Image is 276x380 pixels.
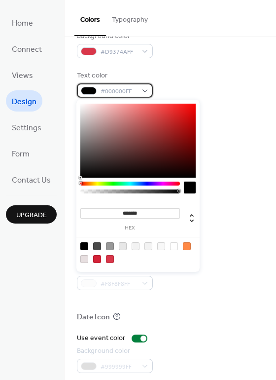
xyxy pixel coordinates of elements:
[6,143,35,164] a: Form
[101,86,137,97] span: #000000FF
[12,16,33,31] span: Home
[77,346,151,356] div: Background color
[77,312,110,323] div: Date Icon
[6,90,42,112] a: Design
[77,31,151,41] div: Background color
[77,71,151,81] div: Text color
[12,173,51,188] span: Contact Us
[6,169,57,190] a: Contact Us
[144,242,152,250] div: rgb(243, 243, 243)
[80,255,88,263] div: rgb(231, 223, 224)
[80,226,180,231] label: hex
[6,12,39,33] a: Home
[6,64,39,85] a: Views
[12,147,30,162] span: Form
[77,263,160,273] div: Busy day background color
[170,242,178,250] div: rgb(255, 255, 255)
[101,47,137,57] span: #D9374AFF
[77,333,126,343] div: Use event color
[16,210,47,221] span: Upgrade
[6,38,48,59] a: Connect
[132,242,139,250] div: rgb(242, 242, 242)
[12,120,41,136] span: Settings
[157,242,165,250] div: rgb(248, 248, 248)
[93,255,101,263] div: rgb(212, 35, 56)
[93,242,101,250] div: rgb(74, 74, 74)
[80,242,88,250] div: rgb(0, 0, 0)
[119,242,127,250] div: rgb(231, 231, 231)
[106,255,114,263] div: rgb(217, 55, 74)
[106,242,114,250] div: rgb(153, 153, 153)
[6,116,47,138] a: Settings
[12,68,33,83] span: Views
[12,42,42,57] span: Connect
[6,205,57,224] button: Upgrade
[183,242,191,250] div: rgb(255, 137, 70)
[12,94,36,110] span: Design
